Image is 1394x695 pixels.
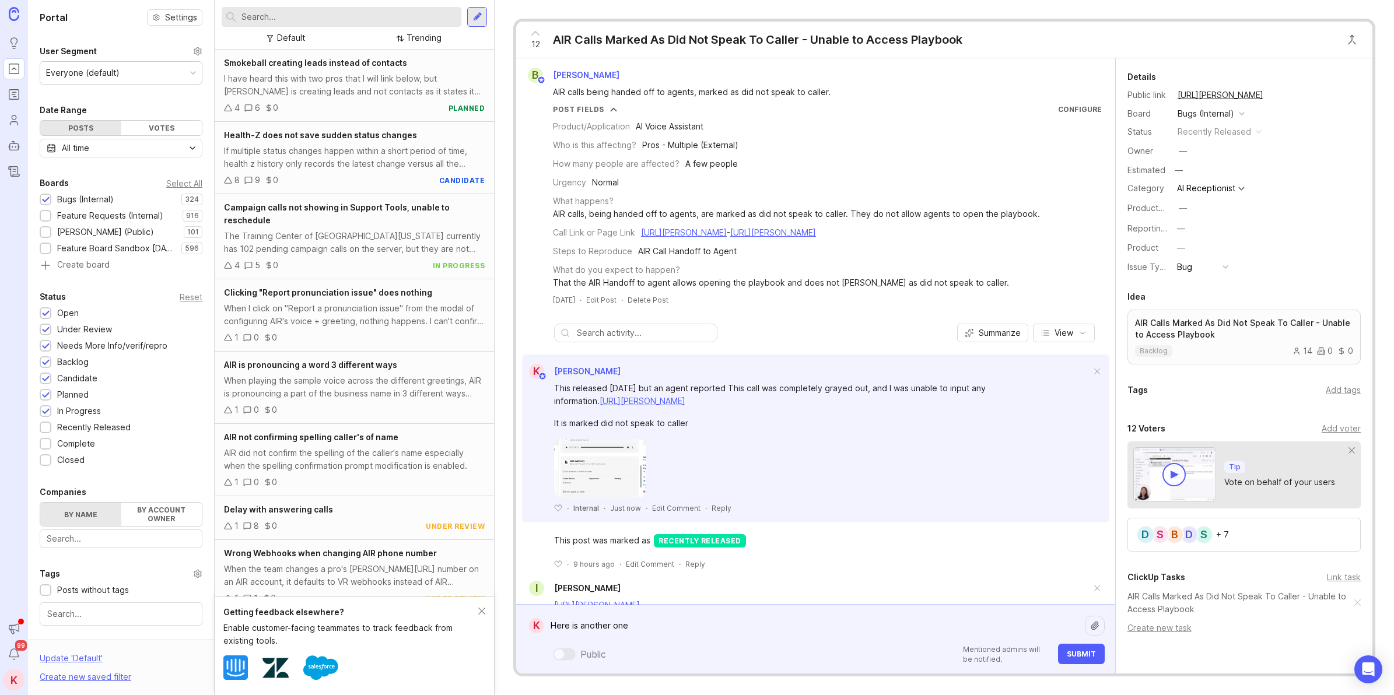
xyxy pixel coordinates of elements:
span: Smokeball creating leads instead of contacts [224,58,407,68]
div: recently released [1178,125,1251,138]
span: 9 hours ago [573,559,615,569]
span: [PERSON_NAME] [554,583,621,593]
div: Owner [1127,145,1168,157]
div: candidate [439,175,485,185]
div: A few people [685,157,738,170]
div: - [641,226,816,239]
a: Settings [147,9,202,26]
div: 9 [255,174,260,187]
div: Idea [1127,290,1146,304]
label: Product [1127,243,1158,252]
a: Roadmaps [3,84,24,105]
div: Boards [40,176,69,190]
div: Companies [40,485,86,499]
span: Submit [1067,650,1096,658]
a: B[PERSON_NAME] [521,68,629,83]
p: 101 [187,227,199,237]
div: · [580,295,582,305]
div: Select All [166,180,202,187]
div: 0 [272,403,277,416]
span: Campaign calls not showing in Support Tools, unable to reschedule [224,202,450,225]
div: Pros - Multiple (External) [642,139,738,152]
button: Submit [1058,644,1105,664]
a: Health-Z does not save sudden status changesIf multiple status changes happen within a short peri... [215,122,494,194]
span: AIR is pronouncing a word 3 different ways [224,360,397,370]
div: 1 [234,520,239,532]
div: Normal [592,176,619,189]
div: Feature Requests (Internal) [57,209,163,222]
input: Search... [47,532,195,545]
a: Create board [40,261,202,271]
div: Open [57,307,79,320]
a: Smokeball creating leads instead of contactsI have heard this with two pros that I will link belo... [215,50,494,122]
div: The Training Center of [GEOGRAPHIC_DATA][US_STATE] currently has 102 pending campaign calls on th... [224,230,485,255]
div: K [529,364,544,379]
a: [URL][PERSON_NAME] [1174,87,1267,103]
p: Tip [1229,462,1241,472]
div: 0 [272,476,277,489]
div: — [1179,145,1187,157]
button: ProductboardID [1175,201,1190,216]
span: Settings [165,12,197,23]
div: Open Intercom Messenger [1354,655,1382,683]
div: When I click on "Report a pronunciation issue" from the modal of configuring AIR's voice + greeti... [224,302,485,328]
a: Delay with answering calls180under review [215,496,494,540]
button: Close button [1340,28,1364,51]
img: Intercom logo [223,655,248,680]
div: — [1171,163,1186,178]
div: Candidate [57,372,97,385]
div: Update ' Default ' [40,652,103,671]
span: Clicking "Report pronunciation issue" does nothing [224,287,432,297]
a: AIR not confirming spelling caller's of nameAIR did not confirm the spelling of the caller's name... [215,424,494,496]
div: — [1179,202,1187,215]
div: Public [580,647,606,661]
div: Create new saved filter [40,671,131,683]
div: · [567,559,569,569]
span: View [1055,327,1073,339]
span: 12 [531,38,540,51]
div: D [1136,525,1155,544]
div: + 7 [1216,531,1229,539]
div: Reset [180,294,202,300]
div: 1 [234,403,239,416]
div: Feature Board Sandbox [DATE] [57,242,176,255]
div: Urgency [553,176,586,189]
div: Bugs (Internal) [1178,107,1234,120]
div: 0 [254,476,259,489]
div: Everyone (default) [46,66,120,79]
img: member badge [538,372,547,381]
div: ClickUp Tasks [1127,570,1185,584]
span: [PERSON_NAME] [554,366,621,376]
label: By name [40,503,121,526]
button: Summarize [957,324,1028,342]
div: Status [40,290,66,304]
div: Add voter [1322,422,1361,435]
div: K [529,618,544,633]
div: Board [1127,107,1168,120]
div: What happens? [553,195,614,208]
button: Announcements [3,618,24,639]
div: 4 [234,101,240,114]
div: Tags [40,567,60,581]
div: Reply [712,503,731,513]
div: AIR did not confirm the spelling of the caller's name especially when the spelling confirmation p... [224,447,485,472]
label: Reporting Team [1127,223,1190,233]
div: Edit Post [586,295,617,305]
a: Configure [1058,105,1102,114]
div: · [604,503,605,513]
p: 916 [186,211,199,220]
div: 0 [1337,347,1353,355]
div: Recently Released [57,421,131,434]
div: AI Receptionist [1177,184,1235,192]
img: video-thumbnail-vote-d41b83416815613422e2ca741bf692cc.jpg [1133,447,1216,501]
div: AIR calls, being handed off to agents, are marked as did not speak to caller. They do not allow a... [553,208,1040,220]
button: Post Fields [553,104,617,114]
div: Who is this affecting? [553,139,636,152]
div: planned [449,103,485,113]
div: User Segment [40,44,97,58]
div: 12 Voters [1127,422,1165,436]
div: under review [426,521,485,531]
span: This post was marked as [554,534,650,547]
div: Backlog [57,356,89,368]
div: Delete Post [628,295,668,305]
